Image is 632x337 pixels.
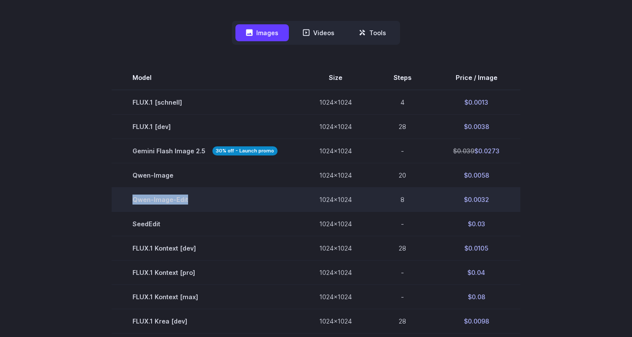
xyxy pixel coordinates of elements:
[112,261,298,285] td: FLUX.1 Kontext [pro]
[298,236,373,261] td: 1024x1024
[112,309,298,334] td: FLUX.1 Krea [dev]
[112,115,298,139] td: FLUX.1 [dev]
[432,139,520,163] td: $0.0273
[235,24,289,41] button: Images
[132,146,278,156] span: Gemini Flash Image 2.5
[112,285,298,309] td: FLUX.1 Kontext [max]
[373,261,432,285] td: -
[373,236,432,261] td: 28
[373,115,432,139] td: 28
[373,285,432,309] td: -
[298,285,373,309] td: 1024x1024
[432,212,520,236] td: $0.03
[432,90,520,115] td: $0.0013
[112,66,298,90] th: Model
[298,261,373,285] td: 1024x1024
[298,115,373,139] td: 1024x1024
[112,90,298,115] td: FLUX.1 [schnell]
[432,163,520,188] td: $0.0058
[112,163,298,188] td: Qwen-Image
[298,66,373,90] th: Size
[292,24,345,41] button: Videos
[373,212,432,236] td: -
[432,188,520,212] td: $0.0032
[373,90,432,115] td: 4
[348,24,397,41] button: Tools
[298,309,373,334] td: 1024x1024
[112,236,298,261] td: FLUX.1 Kontext [dev]
[432,115,520,139] td: $0.0038
[373,139,432,163] td: -
[212,146,278,155] strong: 30% off - Launch promo
[298,212,373,236] td: 1024x1024
[432,309,520,334] td: $0.0098
[453,147,474,155] s: $0.039
[112,188,298,212] td: Qwen-Image-Edit
[298,139,373,163] td: 1024x1024
[298,163,373,188] td: 1024x1024
[298,90,373,115] td: 1024x1024
[373,309,432,334] td: 28
[298,188,373,212] td: 1024x1024
[432,261,520,285] td: $0.04
[432,236,520,261] td: $0.0105
[373,163,432,188] td: 20
[373,66,432,90] th: Steps
[112,212,298,236] td: SeedEdit
[432,285,520,309] td: $0.08
[373,188,432,212] td: 8
[432,66,520,90] th: Price / Image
